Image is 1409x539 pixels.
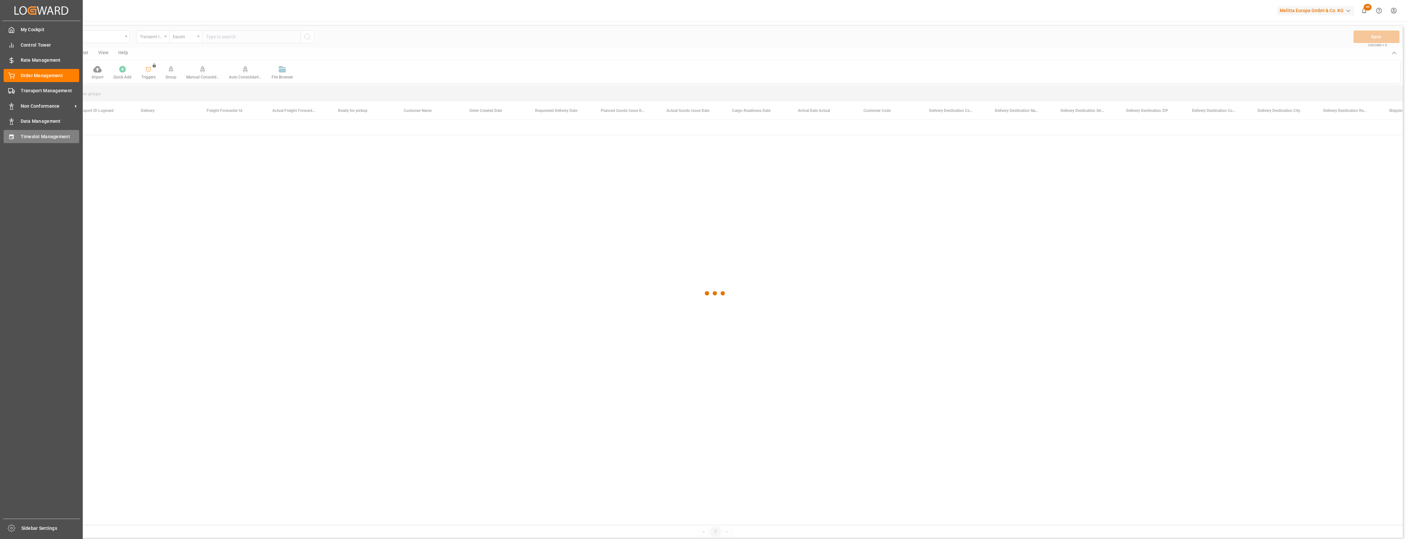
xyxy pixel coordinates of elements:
span: Order Management [21,72,79,79]
div: Melitta Europa GmbH & Co. KG [1277,6,1354,15]
span: Rate Management [21,57,79,64]
a: Rate Management [4,54,79,67]
span: Sidebar Settings [21,525,80,532]
span: Control Tower [21,42,79,49]
button: show 40 new notifications [1357,3,1372,18]
a: My Cockpit [4,23,79,36]
span: My Cockpit [21,26,79,33]
a: Data Management [4,115,79,128]
a: Control Tower [4,38,79,51]
span: 40 [1364,4,1372,11]
a: Order Management [4,69,79,82]
button: Help Center [1372,3,1386,18]
a: Timeslot Management [4,130,79,143]
span: Data Management [21,118,79,125]
a: Transport Management [4,84,79,97]
span: Non Conformance [21,103,73,110]
button: Melitta Europa GmbH & Co. KG [1277,4,1357,17]
span: Transport Management [21,87,79,94]
span: Timeslot Management [21,133,79,140]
